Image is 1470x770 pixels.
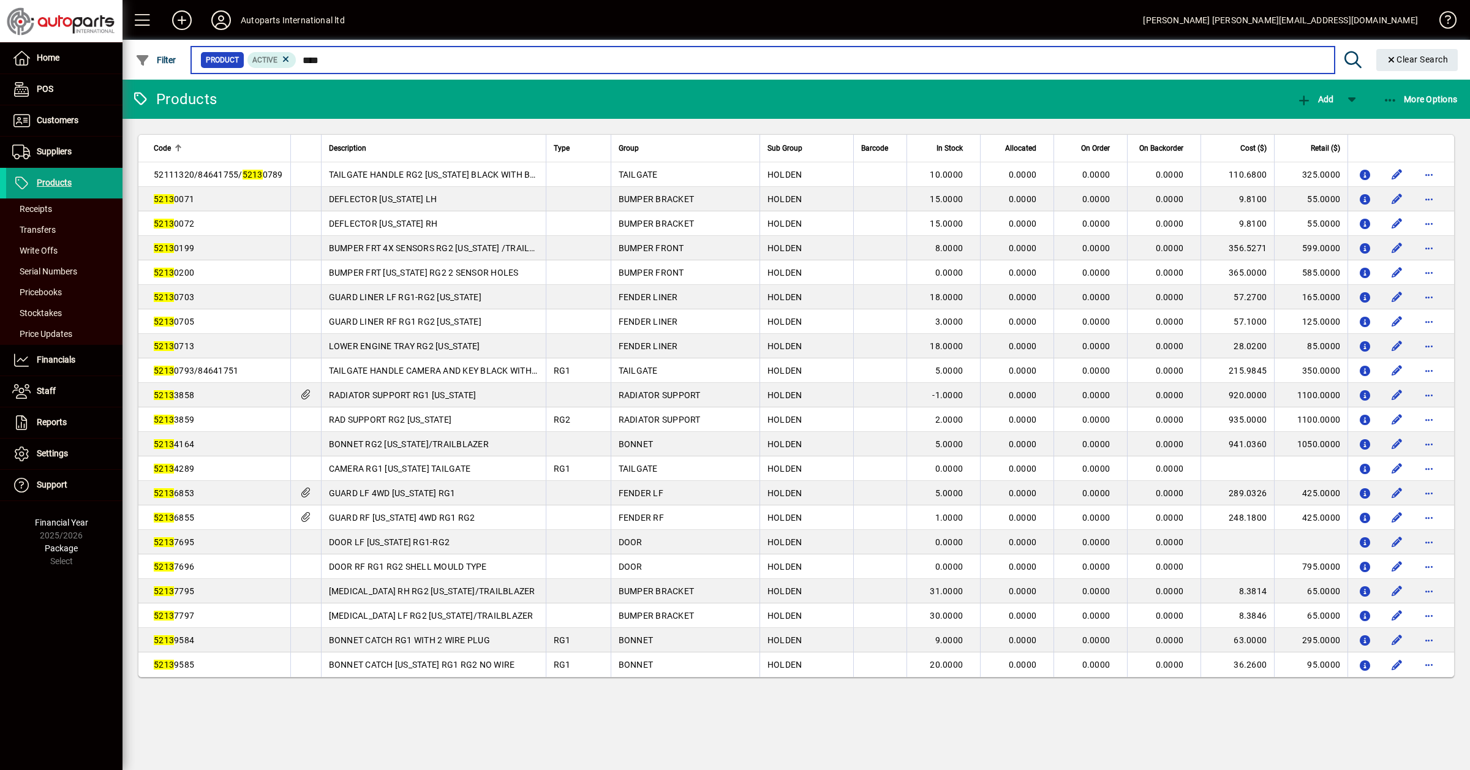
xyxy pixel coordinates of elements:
[1139,142,1183,155] span: On Backorder
[935,243,963,253] span: 8.0000
[619,292,678,302] span: FENDER LINER
[1274,383,1347,407] td: 1100.0000
[202,9,241,31] button: Profile
[935,268,963,277] span: 0.0000
[329,562,487,572] span: DOOR RF RG1 RG2 SHELL MOULD TYPE
[1156,292,1184,302] span: 0.0000
[1200,211,1274,236] td: 9.8100
[1419,189,1439,209] button: More options
[6,282,123,303] a: Pricebooks
[1082,219,1110,228] span: 0.0000
[154,390,174,400] em: 5213
[988,142,1047,155] div: Allocated
[329,366,672,376] span: TAILGATE HANDLE CAMERA AND KEY BLACK WITH CHROME HANDLE [US_STATE] RG2
[1387,312,1407,331] button: Edit
[1156,366,1184,376] span: 0.0000
[1380,88,1461,110] button: More Options
[154,537,174,547] em: 5213
[154,268,174,277] em: 5213
[1200,481,1274,505] td: 289.0326
[1274,211,1347,236] td: 55.0000
[1156,537,1184,547] span: 0.0000
[1419,655,1439,674] button: More options
[1082,341,1110,351] span: 0.0000
[154,268,194,277] span: 0200
[37,84,53,94] span: POS
[1009,562,1037,572] span: 0.0000
[162,9,202,31] button: Add
[154,464,194,474] span: 4289
[935,366,963,376] span: 5.0000
[154,219,174,228] em: 5213
[767,390,802,400] span: HOLDEN
[154,341,174,351] em: 5213
[1419,336,1439,356] button: More options
[619,341,678,351] span: FENDER LINER
[935,488,963,498] span: 5.0000
[154,194,174,204] em: 5213
[1082,439,1110,449] span: 0.0000
[1009,317,1037,326] span: 0.0000
[1274,162,1347,187] td: 325.0000
[1419,532,1439,552] button: More options
[1009,439,1037,449] span: 0.0000
[154,170,283,179] span: 52111320/84641755/ 0789
[1009,464,1037,474] span: 0.0000
[1240,142,1267,155] span: Cost ($)
[329,513,475,523] span: GUARD RF [US_STATE] 4WD RG1 RG2
[1200,407,1274,432] td: 935.0000
[935,415,963,425] span: 2.0000
[930,194,963,204] span: 15.0000
[619,488,663,498] span: FENDER LF
[154,390,194,400] span: 3858
[329,194,437,204] span: DEFLECTOR [US_STATE] LH
[1419,508,1439,527] button: More options
[1200,334,1274,358] td: 28.0200
[1082,488,1110,498] span: 0.0000
[554,366,571,376] span: RG1
[930,292,963,302] span: 18.0000
[1156,390,1184,400] span: 0.0000
[329,488,456,498] span: GUARD LF 4WD [US_STATE] RG1
[1383,94,1458,104] span: More Options
[619,464,658,474] span: TAILGATE
[12,329,72,339] span: Price Updates
[767,292,802,302] span: HOLDEN
[1200,383,1274,407] td: 920.0000
[554,142,603,155] div: Type
[1274,334,1347,358] td: 85.0000
[1387,385,1407,405] button: Edit
[329,537,450,547] span: DOOR LF [US_STATE] RG1-RG2
[6,323,123,344] a: Price Updates
[1156,341,1184,351] span: 0.0000
[1387,165,1407,184] button: Edit
[935,464,963,474] span: 0.0000
[619,194,695,204] span: BUMPER BRACKET
[1082,292,1110,302] span: 0.0000
[932,390,963,400] span: -1.0000
[243,170,263,179] em: 5213
[619,317,678,326] span: FENDER LINER
[154,562,194,572] span: 7696
[6,303,123,323] a: Stocktakes
[1009,415,1037,425] span: 0.0000
[154,142,283,155] div: Code
[1376,49,1458,71] button: Clear
[12,308,62,318] span: Stocktakes
[154,488,174,498] em: 5213
[329,268,519,277] span: BUMPER FRT [US_STATE] RG2 2 SENSOR HOLES
[1061,142,1121,155] div: On Order
[1387,630,1407,650] button: Edit
[767,488,802,498] span: HOLDEN
[154,366,238,376] span: 0793/84641751
[154,366,174,376] em: 5213
[1387,238,1407,258] button: Edit
[619,439,654,449] span: BONNET
[1419,459,1439,478] button: More options
[1419,238,1439,258] button: More options
[767,268,802,277] span: HOLDEN
[1009,219,1037,228] span: 0.0000
[861,142,899,155] div: Barcode
[1311,142,1340,155] span: Retail ($)
[6,407,123,438] a: Reports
